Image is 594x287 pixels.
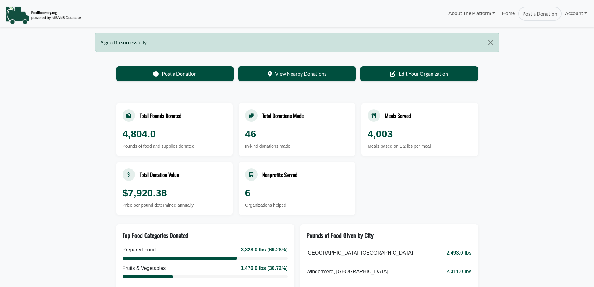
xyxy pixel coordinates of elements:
[241,265,287,272] div: 1,476.0 lbs (30.72%)
[123,230,188,240] div: Top Food Categories Donated
[123,126,226,141] div: 4,804.0
[241,246,287,254] div: 3,328.0 lbs (69.28%)
[123,246,156,254] div: Prepared Food
[238,66,356,81] a: View Nearby Donations
[140,111,181,120] div: Total Pounds Donated
[368,143,471,150] div: Meals based on 1.2 lbs per meal
[262,171,297,179] div: Nonprofits Served
[5,6,81,25] img: NavigationLogo_FoodRecovery-91c16205cd0af1ed486a0f1a7774a6544ea792ac00100771e7dd3ec7c0e58e41.png
[447,268,472,275] span: 2,311.0 lbs
[307,230,374,240] div: Pounds of Food Given by City
[245,143,349,150] div: In-kind donations made
[385,111,411,120] div: Meals Served
[307,268,389,275] span: Windermere, [GEOGRAPHIC_DATA]
[262,111,304,120] div: Total Donations Made
[95,33,499,52] div: Signed in successfully.
[123,202,226,209] div: Price per pound determined annually
[447,249,472,257] span: 2,493.0 lbs
[116,66,234,81] a: Post a Donation
[562,7,590,19] a: Account
[307,249,413,257] span: [GEOGRAPHIC_DATA], [GEOGRAPHIC_DATA]
[518,7,561,21] a: Post a Donation
[498,7,518,21] a: Home
[123,186,226,200] div: $7,920.38
[123,265,166,272] div: Fruits & Vegetables
[360,66,478,81] a: Edit Your Organization
[483,33,499,52] button: Close
[123,143,226,150] div: Pounds of food and supplies donated
[245,202,349,209] div: Organizations helped
[140,171,179,179] div: Total Donation Value
[368,126,471,141] div: 4,003
[445,7,498,19] a: About The Platform
[245,126,349,141] div: 46
[245,186,349,200] div: 6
